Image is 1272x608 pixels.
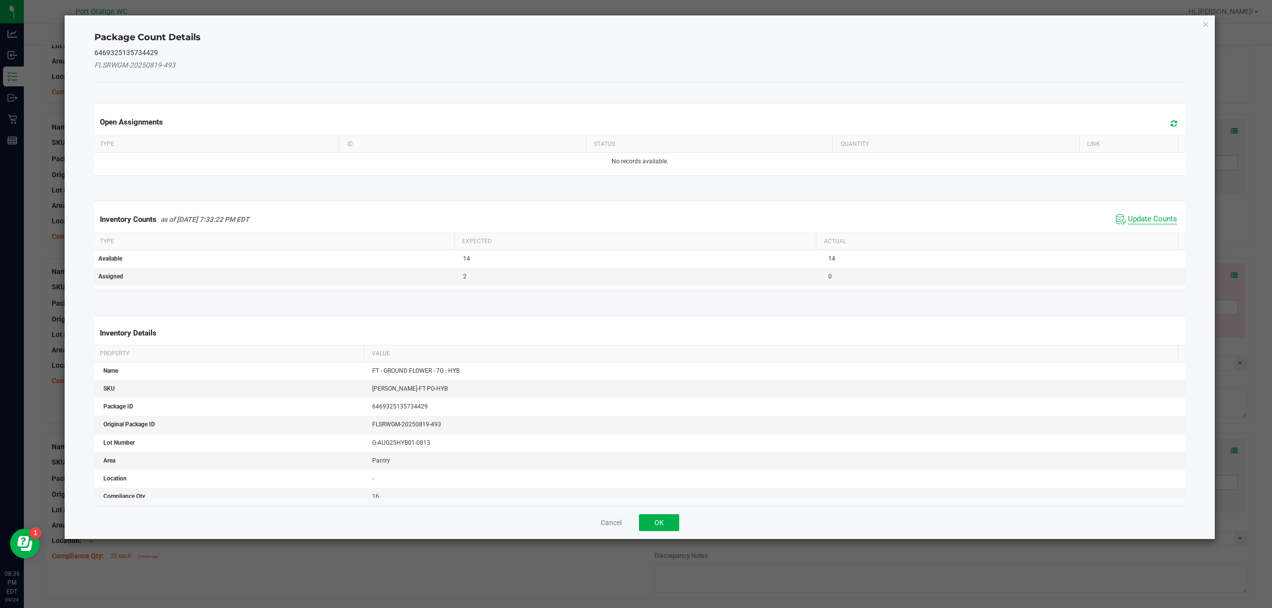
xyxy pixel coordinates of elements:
[463,255,470,262] span: 14
[824,238,846,245] span: Actual
[601,518,622,528] button: Cancel
[103,367,118,374] span: Name
[372,439,430,446] span: G-AUG25HYB01-0813
[1202,18,1209,30] button: Close
[594,140,615,147] span: Status
[100,329,157,338] span: Inventory Details
[372,403,428,410] span: 6469325135734429
[29,527,41,539] iframe: Resource center unread badge
[462,238,492,245] span: Expected
[94,62,1186,69] h5: FLSRWGM-20250819-493
[372,350,390,357] span: Value
[372,457,390,464] span: Pantry
[98,255,122,262] span: Available
[160,215,249,223] span: as of [DATE] 7:33:22 PM EDT
[103,439,135,446] span: Lot Number
[100,350,129,357] span: Property
[103,457,115,464] span: Area
[100,215,157,224] span: Inventory Counts
[98,273,123,280] span: Assigned
[828,255,835,262] span: 14
[103,403,133,410] span: Package ID
[463,273,467,280] span: 2
[103,493,145,500] span: Compliance Qty
[372,475,374,482] span: -
[372,493,379,500] span: 16
[372,367,460,374] span: FT - GROUND FLOWER - 7G - HYB
[103,385,115,392] span: SKU
[828,273,832,280] span: 0
[372,385,448,392] span: [PERSON_NAME]-FT-PG-HYB
[1128,214,1177,224] span: Update Counts
[103,475,127,482] span: Location
[639,514,679,531] button: OK
[841,140,869,147] span: Quantity
[10,529,40,558] iframe: Resource center
[100,118,163,127] span: Open Assignments
[100,140,114,147] span: Type
[92,153,1188,170] td: No records available.
[347,140,353,147] span: ID
[94,31,1186,44] h4: Package Count Details
[372,421,441,428] span: FLSRWGM-20250819-493
[94,49,1186,57] h5: 6469325135734429
[103,421,155,428] span: Original Package ID
[100,238,114,245] span: Type
[1087,140,1100,147] span: Link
